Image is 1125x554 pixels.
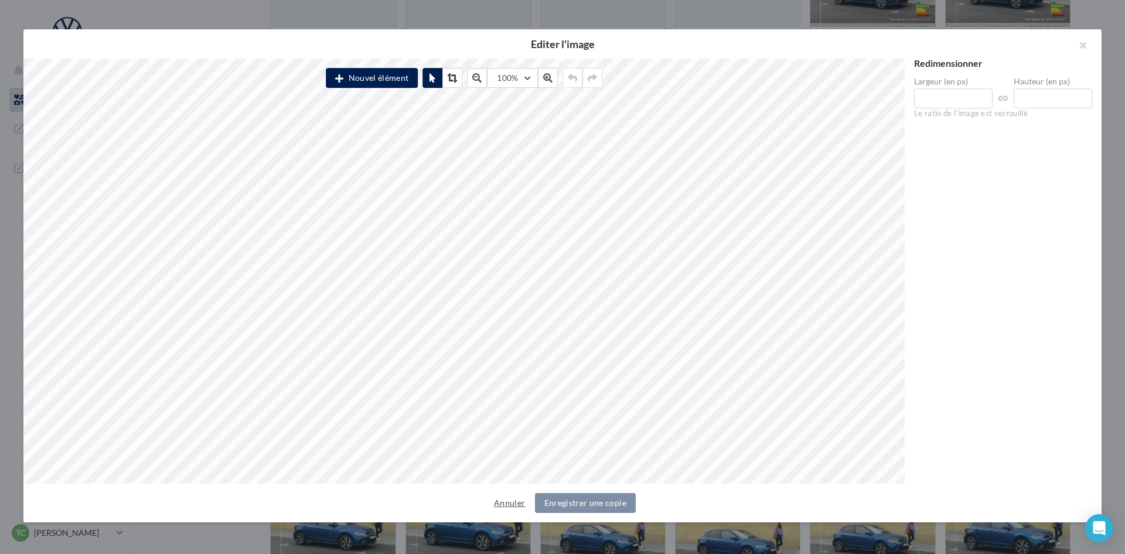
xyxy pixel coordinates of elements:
[42,39,1083,49] h2: Editer l'image
[535,493,636,513] button: Enregistrer une copie
[487,68,537,88] button: 100%
[489,496,530,510] button: Annuler
[914,77,993,86] label: Largeur (en px)
[914,108,1092,119] div: Le ratio de l'image est verrouillé
[1014,77,1092,86] label: Hauteur (en px)
[1085,514,1113,542] div: Open Intercom Messenger
[326,68,418,88] button: Nouvel élément
[914,59,1092,68] div: Redimensionner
